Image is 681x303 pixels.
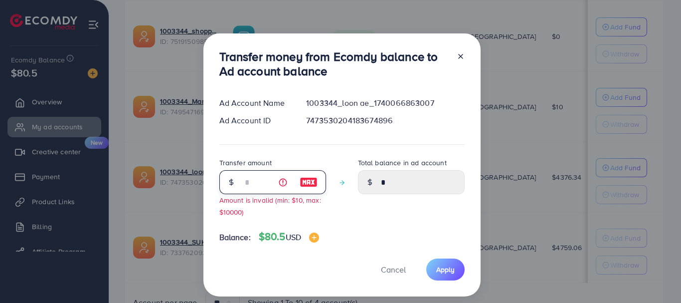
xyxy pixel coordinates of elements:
[298,97,472,109] div: 1003344_loon ae_1740066863007
[219,49,449,78] h3: Transfer money from Ecomdy balance to Ad account balance
[211,115,299,126] div: Ad Account ID
[358,158,447,168] label: Total balance in ad account
[300,176,318,188] img: image
[259,231,319,243] h4: $80.5
[286,232,301,243] span: USD
[639,258,674,296] iframe: Chat
[219,195,321,216] small: Amount is invalid (min: $10, max: $10000)
[381,264,406,275] span: Cancel
[436,265,455,275] span: Apply
[309,233,319,243] img: image
[219,232,251,243] span: Balance:
[211,97,299,109] div: Ad Account Name
[298,115,472,126] div: 7473530204183674896
[368,259,418,280] button: Cancel
[219,158,272,168] label: Transfer amount
[426,259,465,280] button: Apply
